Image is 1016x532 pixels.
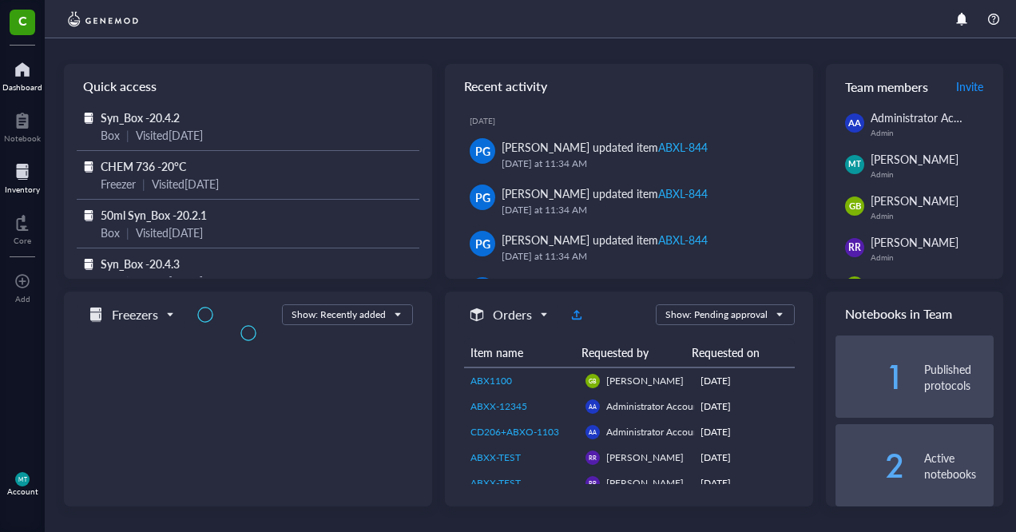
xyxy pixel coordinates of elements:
div: Show: Recently added [292,308,386,322]
span: ABX1100 [470,374,512,387]
th: Requested by [575,338,686,367]
div: [PERSON_NAME] updated item [502,138,708,156]
span: Invite [956,78,983,94]
div: [DATE] [700,451,788,465]
span: [PERSON_NAME] [871,193,958,208]
a: ABXX-TEST [470,476,573,490]
a: PG[PERSON_NAME] updated itemABXL-844[DATE] at 11:34 AM [458,178,800,224]
div: ABXL-844 [658,232,708,248]
a: ABXX-TEST [470,451,573,465]
a: PG[PERSON_NAME] updated itemABXL-844[DATE] at 11:34 AM [458,224,800,271]
div: [DATE] [700,399,788,414]
span: CD206+ABXO-1103 [470,425,559,439]
span: CHEM 736 -20°C [101,158,186,174]
div: Admin [871,169,994,179]
span: Administrator Account [606,399,702,413]
div: | [142,175,145,193]
div: Active notebooks [924,450,994,482]
span: [PERSON_NAME] [606,451,684,464]
a: CD206+ABXO-1103 [470,425,573,439]
div: [DATE] at 11:34 AM [502,248,788,264]
span: ABXX-12345 [470,399,527,413]
div: [DATE] at 11:34 AM [502,156,788,172]
div: ABXL-844 [658,185,708,201]
span: [PERSON_NAME] [871,234,958,250]
div: Add [15,294,30,304]
div: Box [101,272,120,290]
span: Administrator Account [606,425,702,439]
span: AA [848,117,860,130]
button: Invite [955,73,984,99]
div: Freezer [101,175,136,193]
span: RR [589,454,596,461]
h5: Orders [493,305,532,324]
th: Item name [464,338,575,367]
span: GB [848,200,861,213]
div: Admin [871,252,994,262]
div: Published protocols [924,361,994,393]
div: [DATE] at 11:34 AM [502,202,788,218]
div: [DATE] [700,374,788,388]
a: Notebook [4,108,41,143]
a: PG[PERSON_NAME] updated itemABXL-844[DATE] at 11:34 AM [458,132,800,178]
span: AA [589,429,597,436]
div: Account [7,486,38,496]
div: Quick access [64,64,432,109]
div: Visited [DATE] [136,126,203,144]
div: ABXL-844 [658,139,708,155]
span: PG [475,142,490,160]
div: [DATE] [700,476,788,490]
th: Requested on [685,338,783,367]
div: Show: Pending approval [665,308,768,322]
h5: Freezers [112,305,158,324]
div: | [126,224,129,241]
div: [PERSON_NAME] updated item [502,185,708,202]
a: ABX1100 [470,374,573,388]
div: Admin [871,128,994,137]
span: [PERSON_NAME] [871,278,958,294]
div: Notebook [4,133,41,143]
span: Syn_Box -20.4.3 [101,256,180,272]
span: MT [18,476,26,482]
span: RR [589,479,596,486]
a: ABXX-12345 [470,399,573,414]
div: Admin [871,211,994,220]
div: Team members [826,64,1003,109]
a: Inventory [5,159,40,194]
div: Visited [DATE] [136,224,203,241]
div: 1 [835,364,905,390]
span: GB [589,378,596,385]
div: Visited [DATE] [136,272,203,290]
span: PG [475,189,490,206]
span: MT [848,158,860,170]
span: [PERSON_NAME] [606,374,684,387]
span: RR [848,240,861,255]
div: 2 [835,453,905,478]
div: [DATE] [470,116,800,125]
div: Box [101,224,120,241]
div: | [126,272,129,290]
span: ABXX-TEST [470,476,521,490]
span: 50ml Syn_Box -20.2.1 [101,207,207,223]
div: Visited [DATE] [152,175,219,193]
div: Core [14,236,31,245]
img: genemod-logo [64,10,142,29]
a: Core [14,210,31,245]
span: [PERSON_NAME] [871,151,958,167]
div: | [126,126,129,144]
span: ABXX-TEST [470,451,521,464]
div: [PERSON_NAME] updated item [502,231,708,248]
span: PG [475,235,490,252]
span: Administrator Account [871,109,982,125]
a: Dashboard [2,57,42,92]
div: Inventory [5,185,40,194]
div: [DATE] [700,425,788,439]
div: Box [101,126,120,144]
span: Syn_Box -20.4.2 [101,109,180,125]
div: Notebooks in Team [826,292,1003,335]
span: C [18,10,27,30]
div: Dashboard [2,82,42,92]
span: [PERSON_NAME] [606,476,684,490]
div: Recent activity [445,64,813,109]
